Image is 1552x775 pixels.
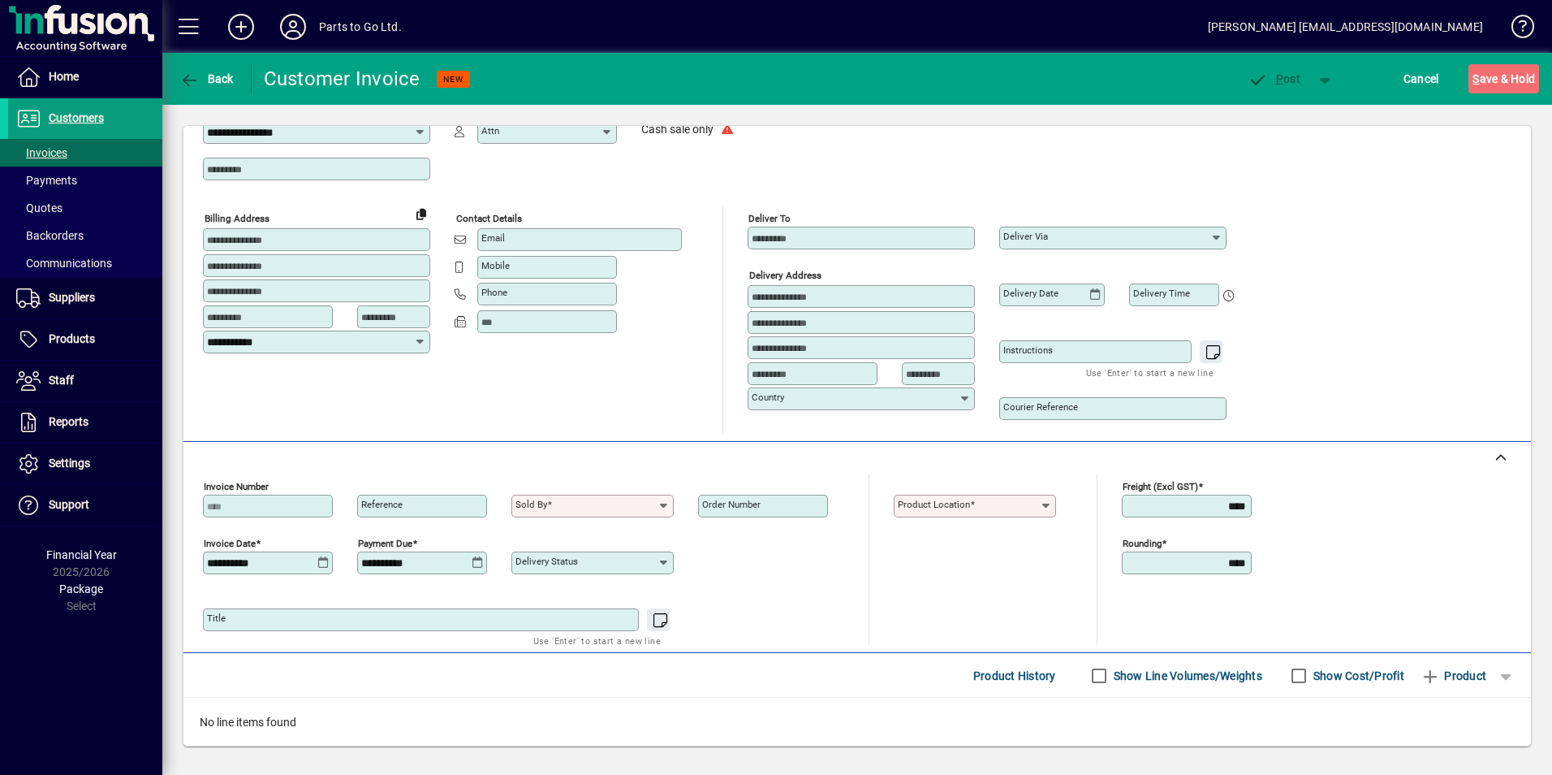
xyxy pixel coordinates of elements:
[1276,72,1283,85] span: P
[443,74,463,84] span: NEW
[59,582,103,595] span: Package
[16,146,67,159] span: Invoices
[204,481,269,492] mat-label: Invoice number
[204,538,256,549] mat-label: Invoice date
[8,139,162,167] a: Invoices
[1421,663,1486,689] span: Product
[481,260,510,271] mat-label: Mobile
[267,12,319,41] button: Profile
[1003,344,1053,356] mat-label: Instructions
[481,125,499,136] mat-label: Attn
[8,485,162,526] a: Support
[215,12,267,41] button: Add
[319,14,402,40] div: Parts to Go Ltd.
[481,232,505,244] mat-label: Email
[515,556,578,567] mat-label: Delivery status
[1003,231,1048,242] mat-label: Deliver via
[1472,66,1535,92] span: ave & Hold
[49,111,104,124] span: Customers
[1403,66,1439,92] span: Cancel
[481,287,507,298] mat-label: Phone
[1003,288,1058,299] mat-label: Delivery date
[358,538,412,549] mat-label: Payment due
[8,222,162,249] a: Backorders
[408,201,434,227] button: Copy to Delivery address
[264,66,420,92] div: Customer Invoice
[973,663,1056,689] span: Product History
[1086,363,1214,382] mat-hint: Use 'Enter' to start a new line
[179,72,234,85] span: Back
[49,374,74,387] span: Staff
[162,64,252,93] app-page-header-button: Back
[8,278,162,318] a: Suppliers
[1248,72,1300,85] span: ost
[515,499,547,510] mat-label: Sold by
[1472,72,1479,85] span: S
[49,291,95,304] span: Suppliers
[8,194,162,222] a: Quotes
[533,631,661,650] mat-hint: Use 'Enter' to start a new line
[1468,64,1539,93] button: Save & Hold
[1110,668,1262,684] label: Show Line Volumes/Weights
[1123,538,1162,549] mat-label: Rounding
[1123,481,1198,492] mat-label: Freight (excl GST)
[49,415,88,428] span: Reports
[1310,668,1404,684] label: Show Cost/Profit
[1499,3,1532,56] a: Knowledge Base
[175,64,238,93] button: Back
[8,402,162,443] a: Reports
[49,70,79,83] span: Home
[1208,14,1483,40] div: [PERSON_NAME] [EMAIL_ADDRESS][DOMAIN_NAME]
[8,249,162,277] a: Communications
[16,257,112,270] span: Communications
[748,213,791,224] mat-label: Deliver To
[361,499,403,510] mat-label: Reference
[8,167,162,194] a: Payments
[16,201,63,214] span: Quotes
[183,698,1531,747] div: No line items found
[207,613,226,624] mat-label: Title
[898,499,970,510] mat-label: Product location
[702,499,761,510] mat-label: Order number
[8,444,162,484] a: Settings
[752,392,784,403] mat-label: Country
[1399,64,1443,93] button: Cancel
[16,229,84,242] span: Backorders
[641,123,713,136] span: Cash sale only
[49,332,95,345] span: Products
[16,174,77,187] span: Payments
[8,57,162,97] a: Home
[8,319,162,360] a: Products
[8,361,162,401] a: Staff
[1412,661,1494,691] button: Product
[46,548,117,561] span: Financial Year
[1003,401,1078,413] mat-label: Courier Reference
[967,661,1063,691] button: Product History
[1133,288,1190,299] mat-label: Delivery time
[49,457,90,470] span: Settings
[1239,64,1308,93] button: Post
[49,498,89,511] span: Support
